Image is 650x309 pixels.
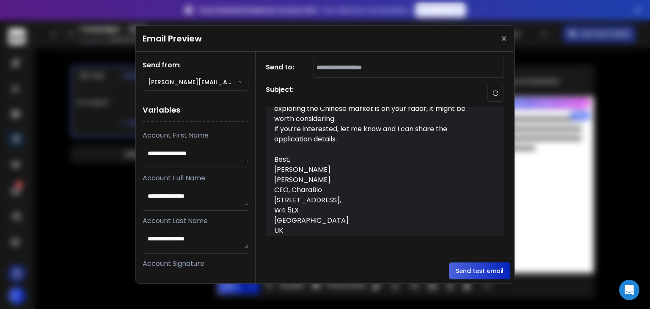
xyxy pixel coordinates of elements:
div: UK [274,226,486,236]
p: Account Signature [143,259,248,269]
div: If you’re interested, let me know and I can share the application details. [274,124,486,144]
p: Account Last Name [143,216,248,226]
div: [PERSON_NAME] [274,175,486,185]
button: Send test email [449,262,510,279]
div: [STREET_ADDRESS], [274,195,486,205]
div: [PERSON_NAME] [274,165,486,175]
div: Open Intercom Messenger [619,280,639,300]
div: [GEOGRAPHIC_DATA] [274,215,486,226]
h1: Email Preview [143,33,202,44]
div: CEO, CharaBio [274,185,486,195]
div: W4 5LX [274,205,486,215]
h1: Send to: [266,62,300,72]
p: Account Full Name [143,173,248,183]
h1: Variables [143,99,248,122]
h1: Send from: [143,60,248,70]
p: Account First Name [143,130,248,141]
h1: Subject: [266,85,294,102]
div: Best, [274,154,486,165]
p: [PERSON_NAME][EMAIL_ADDRESS][DOMAIN_NAME] [148,78,238,86]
